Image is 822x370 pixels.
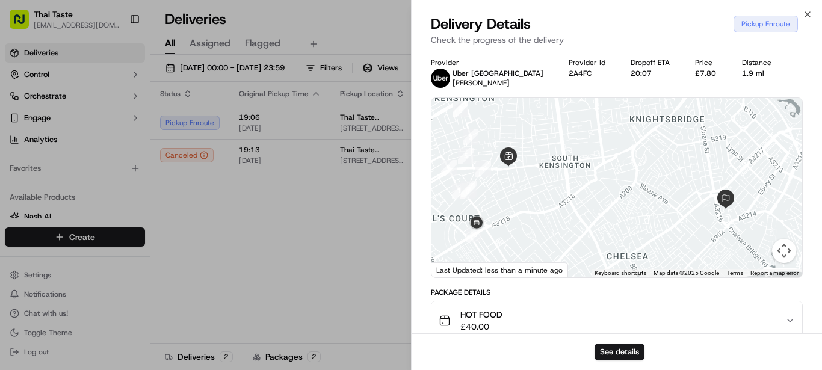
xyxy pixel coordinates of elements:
[12,115,34,137] img: 1736555255976-a54dd68f-1ca7-489b-9aae-adbdc363a1c4
[431,58,549,67] div: Provider
[12,12,36,36] img: Nash
[453,101,468,117] div: 4
[631,69,676,78] div: 20:07
[431,288,803,297] div: Package Details
[431,69,450,88] img: uber-new-logo.jpeg
[695,69,722,78] div: £7.80
[97,170,198,191] a: 💻API Documentation
[460,183,475,199] div: 8
[453,78,510,88] span: [PERSON_NAME]
[742,69,777,78] div: 1.9 mi
[750,270,799,276] a: Report a map error
[475,161,491,177] div: 1
[461,181,477,197] div: 9
[695,58,722,67] div: Price
[463,129,478,145] div: 2
[7,170,97,191] a: 📗Knowledge Base
[458,148,474,164] div: 5
[205,119,219,133] button: Start new chat
[453,69,543,78] p: Uber [GEOGRAPHIC_DATA]
[742,58,777,67] div: Distance
[569,69,592,78] button: 2A4FC
[726,270,743,276] a: Terms (opens in new tab)
[569,58,611,67] div: Provider Id
[431,14,531,34] span: Delivery Details
[631,58,676,67] div: Dropoff ETA
[434,262,474,277] a: Open this area in Google Maps (opens a new window)
[595,344,644,360] button: See details
[102,176,111,185] div: 💻
[85,203,146,213] a: Powered byPylon
[654,270,719,276] span: Map data ©2025 Google
[41,115,197,127] div: Start new chat
[441,160,457,176] div: 6
[114,174,193,187] span: API Documentation
[772,239,796,263] button: Map camera controls
[12,176,22,185] div: 📗
[31,78,217,90] input: Got a question? Start typing here...
[12,48,219,67] p: Welcome 👋
[24,174,92,187] span: Knowledge Base
[452,183,468,199] div: 7
[466,227,481,242] div: 10
[41,127,152,137] div: We're available if you need us!
[460,321,502,333] span: £40.00
[460,309,502,321] span: HOT FOOD
[595,269,646,277] button: Keyboard shortcuts
[120,204,146,213] span: Pylon
[431,34,803,46] p: Check the progress of the delivery
[434,262,474,277] img: Google
[431,301,802,340] button: HOT FOOD£40.00
[431,262,568,277] div: Last Updated: less than a minute ago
